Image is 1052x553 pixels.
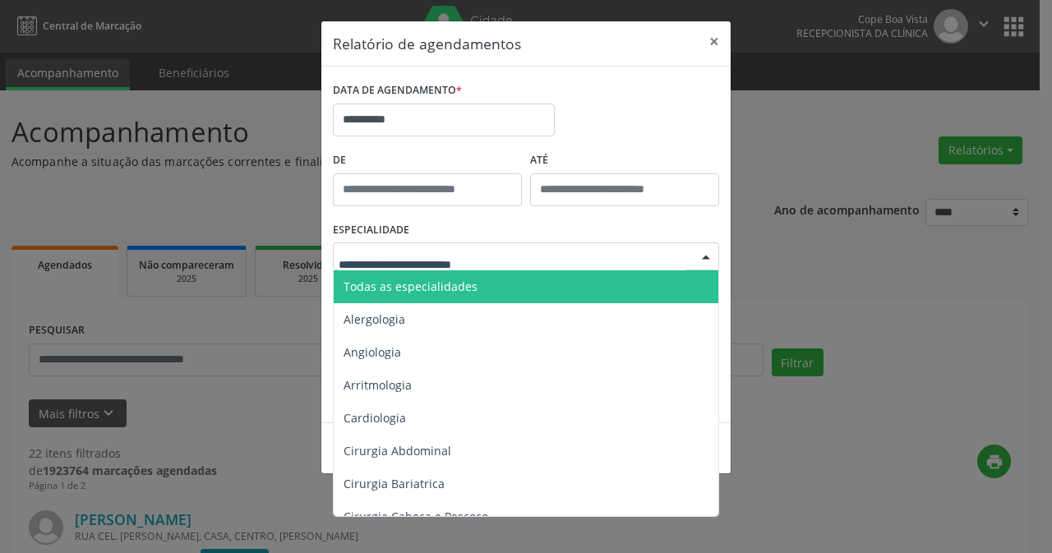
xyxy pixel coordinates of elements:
span: Cirurgia Bariatrica [344,476,445,491]
h5: Relatório de agendamentos [333,33,521,54]
label: ATÉ [530,148,719,173]
span: Cirurgia Cabeça e Pescoço [344,509,488,524]
span: Todas as especialidades [344,279,478,294]
span: Cardiologia [344,410,406,426]
span: Alergologia [344,311,405,327]
button: Close [698,21,731,62]
span: Cirurgia Abdominal [344,443,451,459]
label: ESPECIALIDADE [333,218,409,243]
span: Arritmologia [344,377,412,393]
span: Angiologia [344,344,401,360]
label: De [333,148,522,173]
label: DATA DE AGENDAMENTO [333,78,462,104]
